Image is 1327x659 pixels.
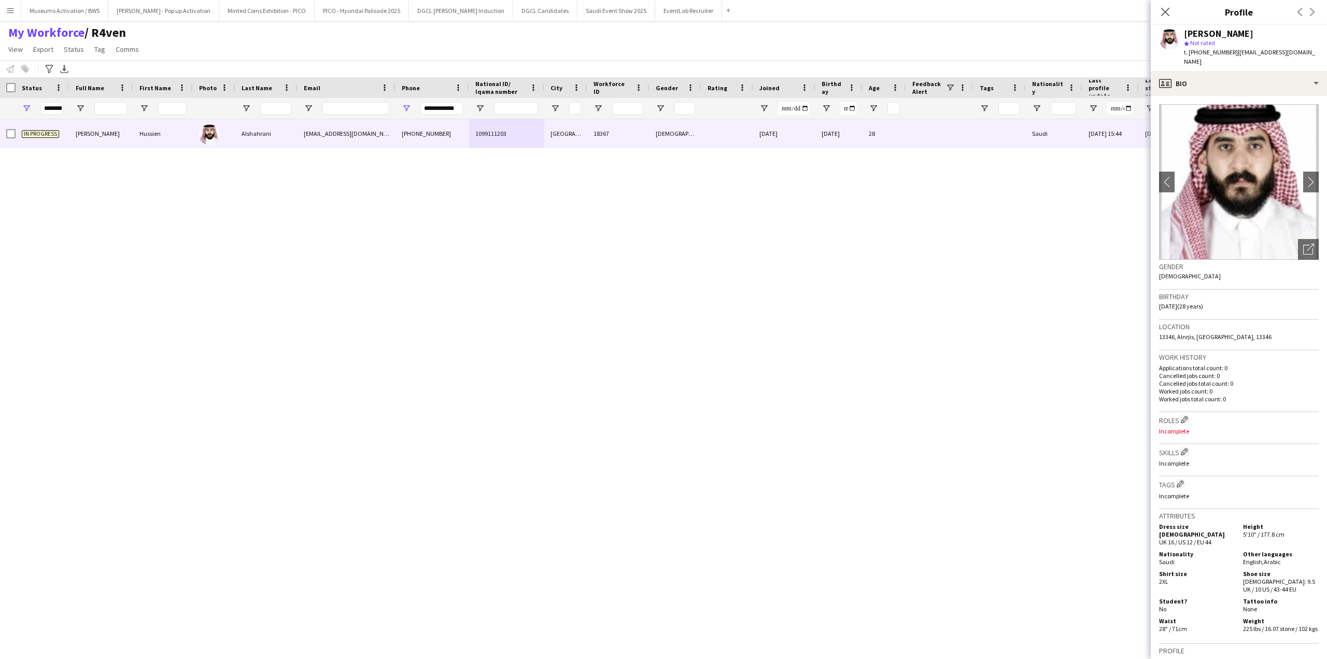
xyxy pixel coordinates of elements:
span: City [550,84,562,92]
input: Joined Filter Input [778,102,809,115]
div: 18367 [587,119,650,148]
span: t. [PHONE_NUMBER] [1184,48,1238,56]
button: Open Filter Menu [869,104,878,113]
p: Incomplete [1159,427,1319,435]
div: [DEMOGRAPHIC_DATA] [650,119,701,148]
span: [DEMOGRAPHIC_DATA] [1159,272,1221,280]
input: Birthday Filter Input [840,102,856,115]
p: Worked jobs total count: 0 [1159,395,1319,403]
span: Comms [116,45,139,54]
span: None [1243,605,1257,613]
h3: Profile [1151,5,1327,19]
h3: Gender [1159,262,1319,271]
span: Email [304,84,320,92]
input: Email Filter Input [322,102,389,115]
button: Open Filter Menu [656,104,665,113]
span: Age [869,84,880,92]
div: Saudi [1026,119,1082,148]
a: Comms [111,43,143,56]
span: In progress [22,130,59,138]
button: Open Filter Menu [594,104,603,113]
button: Open Filter Menu [980,104,989,113]
span: [PERSON_NAME] [76,130,120,137]
span: 5'10" / 177.8 cm [1243,530,1284,538]
button: DGCL [PERSON_NAME] Induction [409,1,513,21]
p: Applications total count: 0 [1159,364,1319,372]
button: EventLab Recruiter [655,1,722,21]
p: Cancelled jobs count: 0 [1159,372,1319,380]
span: Nationality [1032,80,1064,95]
h5: Shoe size [1243,570,1319,578]
h5: Other languages [1243,550,1319,558]
h5: Height [1243,523,1319,530]
h3: Location [1159,322,1319,331]
p: Incomplete [1159,459,1319,467]
span: Status [22,84,42,92]
p: Incomplete [1159,492,1319,500]
img: Crew avatar or photo [1159,104,1319,260]
div: [DATE] [815,119,863,148]
a: Export [29,43,58,56]
span: UK 16 / US 12 / EU 44 [1159,538,1211,546]
h3: Roles [1159,414,1319,425]
input: Age Filter Input [887,102,900,115]
h5: Shirt size [1159,570,1235,578]
span: Status [64,45,84,54]
span: Workforce ID [594,80,631,95]
a: Status [60,43,88,56]
span: View [8,45,23,54]
span: | [EMAIL_ADDRESS][DOMAIN_NAME] [1184,48,1315,65]
span: Feedback Alert [912,80,945,95]
p: Cancelled jobs total count: 0 [1159,380,1319,387]
h3: Tags [1159,479,1319,489]
div: Bio [1151,71,1327,96]
span: Saudi [1159,558,1175,566]
span: Not rated [1190,39,1215,47]
input: Workforce ID Filter Input [612,102,643,115]
button: Open Filter Menu [1032,104,1041,113]
div: [EMAIL_ADDRESS][DOMAIN_NAME] [298,119,396,148]
input: Last Name Filter Input [260,102,291,115]
button: DGCL Candidates [513,1,577,21]
button: Open Filter Menu [402,104,411,113]
span: 28" / 71cm [1159,625,1187,633]
h5: Waist [1159,617,1235,625]
h5: Tattoo info [1243,597,1319,605]
input: Gender Filter Input [674,102,695,115]
span: 1099111203 [475,130,506,137]
a: My Workforce [8,25,84,40]
button: Open Filter Menu [475,104,485,113]
h3: Birthday [1159,292,1319,301]
div: Hussien [133,119,193,148]
h3: Attributes [1159,511,1319,521]
button: Open Filter Menu [759,104,769,113]
span: National ID/ Iqama number [475,80,526,95]
button: Open Filter Menu [242,104,251,113]
img: Hussien Alshahrani [199,124,220,145]
span: Gender [656,84,678,92]
app-action-btn: Export XLSX [58,63,70,75]
span: Last Name [242,84,272,92]
span: 2XL [1159,578,1168,585]
h3: Work history [1159,353,1319,362]
a: Tag [90,43,109,56]
div: [DATE] 15:16 [1139,119,1197,148]
p: Worked jobs count: 0 [1159,387,1319,395]
div: [DATE] [753,119,815,148]
div: [PHONE_NUMBER] [396,119,469,148]
h5: Student? [1159,597,1235,605]
span: Birthday [822,80,844,95]
span: No [1159,605,1166,613]
input: National ID/ Iqama number Filter Input [494,102,538,115]
input: Phone Filter Input [420,102,463,115]
div: [GEOGRAPHIC_DATA] [544,119,587,148]
div: Alshahrani [235,119,298,148]
button: [PERSON_NAME] - Pop up Activation [108,1,219,21]
button: Museums Activation / BWS [21,1,108,21]
a: View [4,43,27,56]
span: Arabic [1264,558,1281,566]
input: City Filter Input [569,102,581,115]
span: [DATE] (28 years) [1159,302,1203,310]
input: Tags Filter Input [998,102,1020,115]
span: Full Name [76,84,104,92]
